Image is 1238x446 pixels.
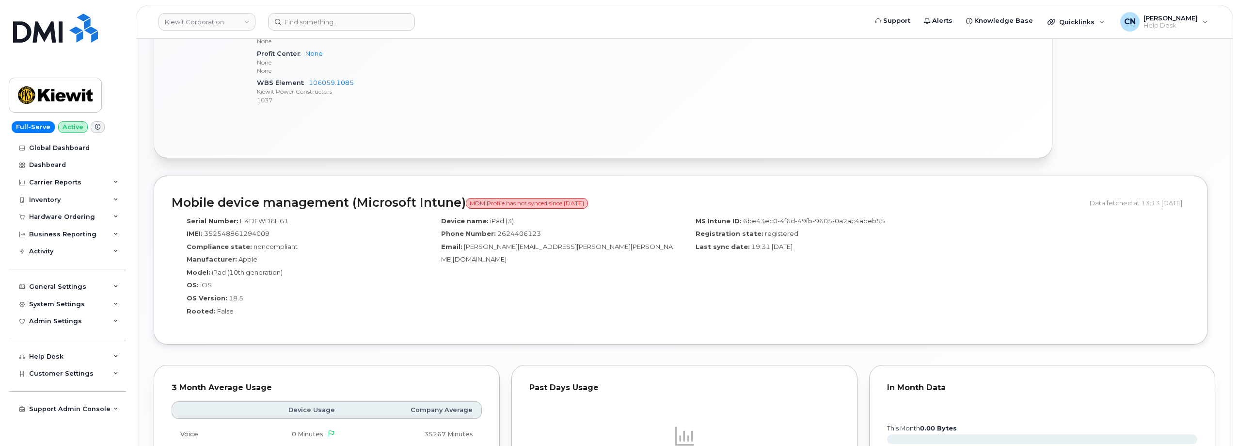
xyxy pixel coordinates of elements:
label: MS Intune ID: [696,216,742,226]
p: None [257,58,640,66]
a: Alerts [917,11,959,31]
label: Compliance state: [187,242,252,251]
label: Model: [187,268,210,277]
label: IMEI: [187,229,203,238]
h2: Mobile device management (Microsoft Intune) [172,196,1082,210]
tspan: 0.00 Bytes [920,425,957,432]
span: registered [765,230,798,237]
div: Past Days Usage [529,383,840,393]
span: Apple [238,255,257,263]
label: Registration state: [696,229,763,238]
p: None [257,66,640,75]
span: noncompliant [254,243,298,250]
span: Alerts [932,16,952,26]
div: Connor Nguyen [1113,12,1215,32]
text: this month [887,425,957,432]
a: Knowledge Base [959,11,1040,31]
span: 6be43ec0-4f6d-49fb-9605-0a2ac4abeb55 [743,217,885,225]
span: False [217,307,234,315]
iframe: Messenger Launcher [1196,404,1231,439]
label: Manufacturer: [187,255,237,264]
div: Data fetched at 13:13 [DATE] [1090,194,1190,212]
p: Kiewit Power Constructors [257,87,640,96]
th: Company Average [344,401,482,419]
span: MDM Profile has not synced since [DATE] [466,198,588,209]
div: In Month Data [887,383,1197,393]
span: [PERSON_NAME] [1143,14,1198,22]
span: Profit Center [257,50,305,57]
a: Support [868,11,917,31]
label: Email: [441,242,462,251]
p: None [257,37,640,45]
span: WBS Element [257,79,309,86]
span: H4DFWD6H61 [240,217,288,225]
label: OS Version: [187,294,227,303]
span: CN [1124,16,1136,28]
p: 1037 [257,96,640,104]
a: 106059.1085 [309,79,354,86]
span: Support [883,16,910,26]
a: None [305,50,323,57]
span: 18.5 [229,294,243,302]
label: Last sync date: [696,242,750,251]
span: Knowledge Base [974,16,1033,26]
th: Device Usage [233,401,344,419]
span: [PERSON_NAME][EMAIL_ADDRESS][PERSON_NAME][PERSON_NAME][DOMAIN_NAME] [441,243,673,264]
span: 2624406123 [497,230,541,237]
div: Quicklinks [1041,12,1111,32]
input: Find something... [268,13,415,31]
span: iPad (10th generation) [212,268,283,276]
span: 19:31 [DATE] [751,243,793,250]
span: 352548861294009 [204,230,270,237]
div: 3 Month Average Usage [172,383,482,393]
span: iPad (3) [490,217,514,225]
label: Device name: [441,216,489,226]
a: Kiewit Corporation [159,13,255,31]
label: Phone Number: [441,229,496,238]
label: OS: [187,281,199,290]
span: 0 Minutes [292,430,323,438]
span: iOS [200,281,212,289]
label: Serial Number: [187,216,238,226]
label: Rooted: [187,307,216,316]
span: Quicklinks [1059,18,1095,26]
span: Help Desk [1143,22,1198,30]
